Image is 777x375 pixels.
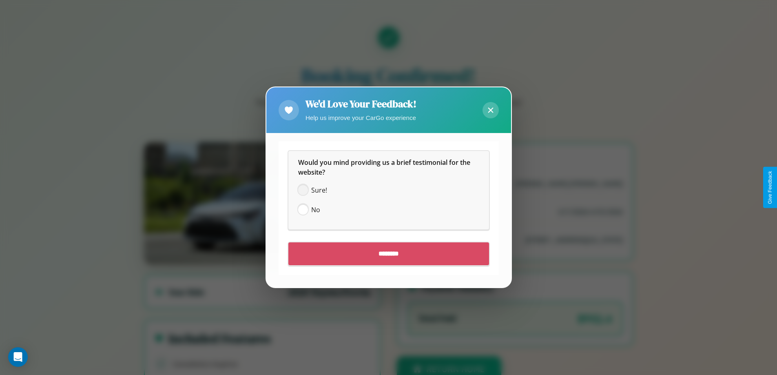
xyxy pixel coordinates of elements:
span: Sure! [311,186,327,195]
span: No [311,205,320,215]
h2: We'd Love Your Feedback! [305,97,416,111]
div: Open Intercom Messenger [8,347,28,367]
p: Help us improve your CarGo experience [305,112,416,123]
div: Give Feedback [767,171,773,204]
span: Would you mind providing us a brief testimonial for the website? [298,158,472,177]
